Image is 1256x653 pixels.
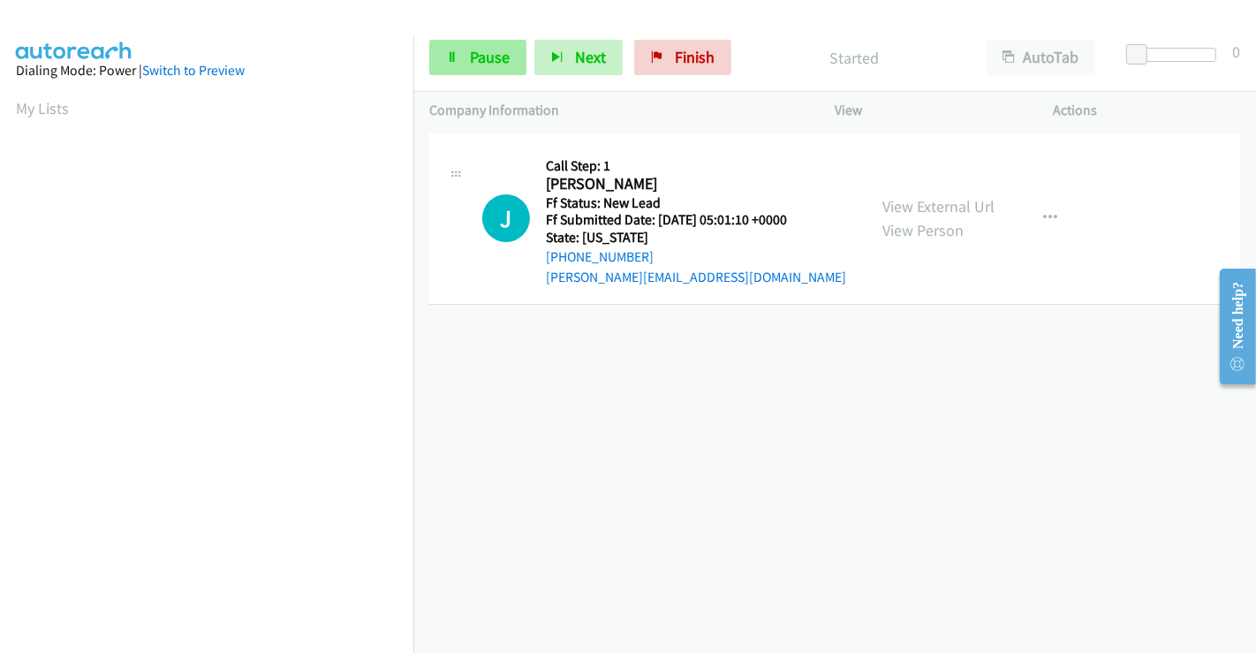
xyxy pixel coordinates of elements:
[429,100,803,121] p: Company Information
[546,248,654,265] a: [PHONE_NUMBER]
[1232,40,1240,64] div: 0
[675,47,715,67] span: Finish
[1054,100,1241,121] p: Actions
[16,60,397,81] div: Dialing Mode: Power |
[470,47,510,67] span: Pause
[882,196,995,216] a: View External Url
[142,62,245,79] a: Switch to Preview
[1135,48,1216,62] div: Delay between calls (in seconds)
[546,269,846,285] a: [PERSON_NAME][EMAIL_ADDRESS][DOMAIN_NAME]
[16,98,69,118] a: My Lists
[634,40,731,75] a: Finish
[546,229,846,247] h5: State: [US_STATE]
[835,100,1022,121] p: View
[546,157,846,175] h5: Call Step: 1
[1206,256,1256,397] iframe: Resource Center
[546,174,809,194] h2: [PERSON_NAME]
[546,194,846,212] h5: Ff Status: New Lead
[882,220,964,240] a: View Person
[482,194,530,242] div: The call is yet to be attempted
[575,47,606,67] span: Next
[755,46,954,70] p: Started
[534,40,623,75] button: Next
[429,40,526,75] a: Pause
[482,194,530,242] h1: J
[546,211,846,229] h5: Ff Submitted Date: [DATE] 05:01:10 +0000
[986,40,1095,75] button: AutoTab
